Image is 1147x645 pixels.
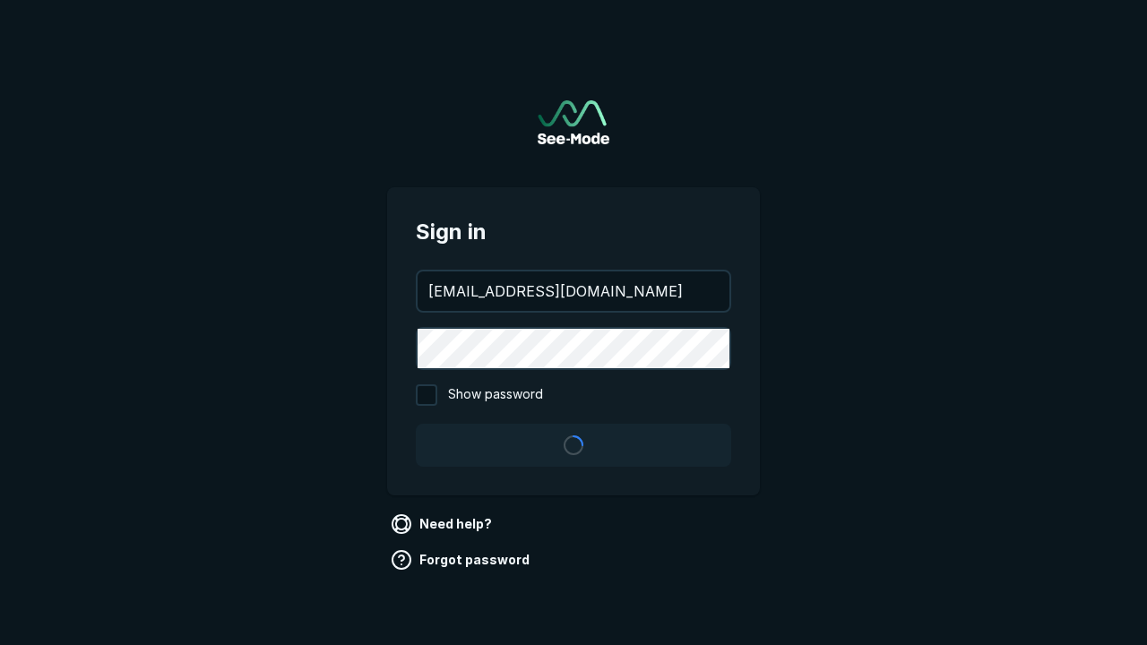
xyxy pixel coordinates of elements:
span: Show password [448,384,543,406]
img: See-Mode Logo [538,100,609,144]
span: Sign in [416,216,731,248]
a: Forgot password [387,546,537,574]
a: Need help? [387,510,499,538]
input: your@email.com [418,271,729,311]
a: Go to sign in [538,100,609,144]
